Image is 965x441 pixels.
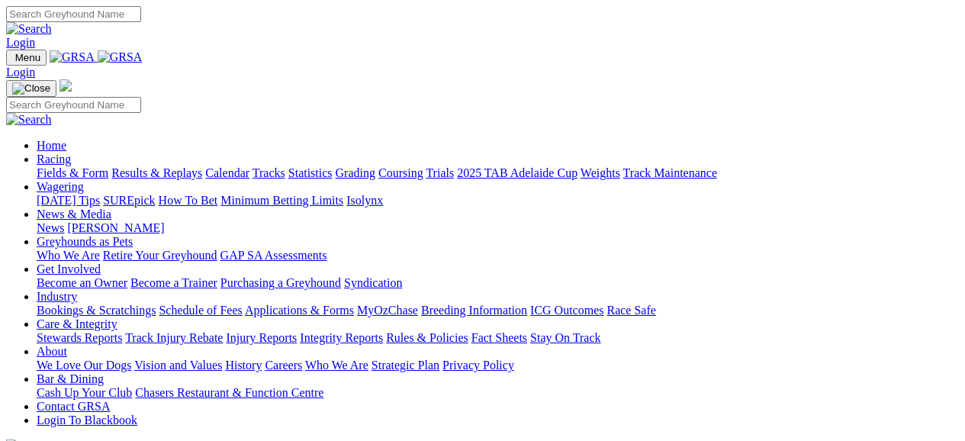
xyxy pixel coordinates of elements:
a: Schedule of Fees [159,304,242,317]
div: About [37,359,959,372]
div: News & Media [37,221,959,235]
a: News & Media [37,208,111,220]
a: [PERSON_NAME] [67,221,164,234]
a: MyOzChase [357,304,418,317]
a: ICG Outcomes [530,304,603,317]
span: Menu [15,52,40,63]
a: News [37,221,64,234]
button: Toggle navigation [6,50,47,66]
a: Track Injury Rebate [125,331,223,344]
a: Rules & Policies [386,331,468,344]
img: Search [6,113,52,127]
img: Close [12,82,50,95]
a: Race Safe [606,304,655,317]
a: Stay On Track [530,331,600,344]
a: 2025 TAB Adelaide Cup [457,166,577,179]
img: logo-grsa-white.png [60,79,72,92]
a: Greyhounds as Pets [37,235,133,248]
a: Trials [426,166,454,179]
div: Greyhounds as Pets [37,249,959,262]
div: Get Involved [37,276,959,290]
a: Integrity Reports [300,331,383,344]
div: Racing [37,166,959,180]
a: Login To Blackbook [37,414,137,427]
a: Results & Replays [111,166,202,179]
a: Racing [37,153,71,166]
a: Minimum Betting Limits [220,194,343,207]
img: GRSA [50,50,95,64]
a: Home [37,139,66,152]
a: Login [6,66,35,79]
img: GRSA [98,50,143,64]
a: Get Involved [37,262,101,275]
a: Track Maintenance [623,166,717,179]
a: Statistics [288,166,333,179]
a: [DATE] Tips [37,194,100,207]
a: Login [6,36,35,49]
a: Wagering [37,180,84,193]
a: How To Bet [159,194,218,207]
a: GAP SA Assessments [220,249,327,262]
a: Isolynx [346,194,383,207]
a: Bookings & Scratchings [37,304,156,317]
a: Careers [265,359,302,372]
a: Calendar [205,166,249,179]
a: Injury Reports [226,331,297,344]
a: Retire Your Greyhound [103,249,217,262]
a: Become a Trainer [130,276,217,289]
div: Wagering [37,194,959,208]
a: Industry [37,290,77,303]
a: Become an Owner [37,276,127,289]
a: Bar & Dining [37,372,104,385]
a: Breeding Information [421,304,527,317]
a: Syndication [344,276,402,289]
a: SUREpick [103,194,155,207]
a: Care & Integrity [37,317,117,330]
div: Industry [37,304,959,317]
a: Tracks [253,166,285,179]
a: Who We Are [37,249,100,262]
a: About [37,345,67,358]
a: Grading [336,166,375,179]
a: Cash Up Your Club [37,386,132,399]
a: Purchasing a Greyhound [220,276,341,289]
a: Strategic Plan [372,359,439,372]
a: We Love Our Dogs [37,359,131,372]
a: Fact Sheets [471,331,527,344]
input: Search [6,97,141,113]
a: Who We Are [305,359,368,372]
div: Care & Integrity [37,331,959,345]
a: Privacy Policy [442,359,514,372]
a: Contact GRSA [37,400,110,413]
img: Search [6,22,52,36]
a: Stewards Reports [37,331,122,344]
a: Applications & Forms [245,304,354,317]
div: Bar & Dining [37,386,959,400]
a: Coursing [378,166,423,179]
a: History [225,359,262,372]
a: Weights [581,166,620,179]
a: Chasers Restaurant & Function Centre [135,386,323,399]
a: Fields & Form [37,166,108,179]
input: Search [6,6,141,22]
a: Vision and Values [134,359,222,372]
button: Toggle navigation [6,80,56,97]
